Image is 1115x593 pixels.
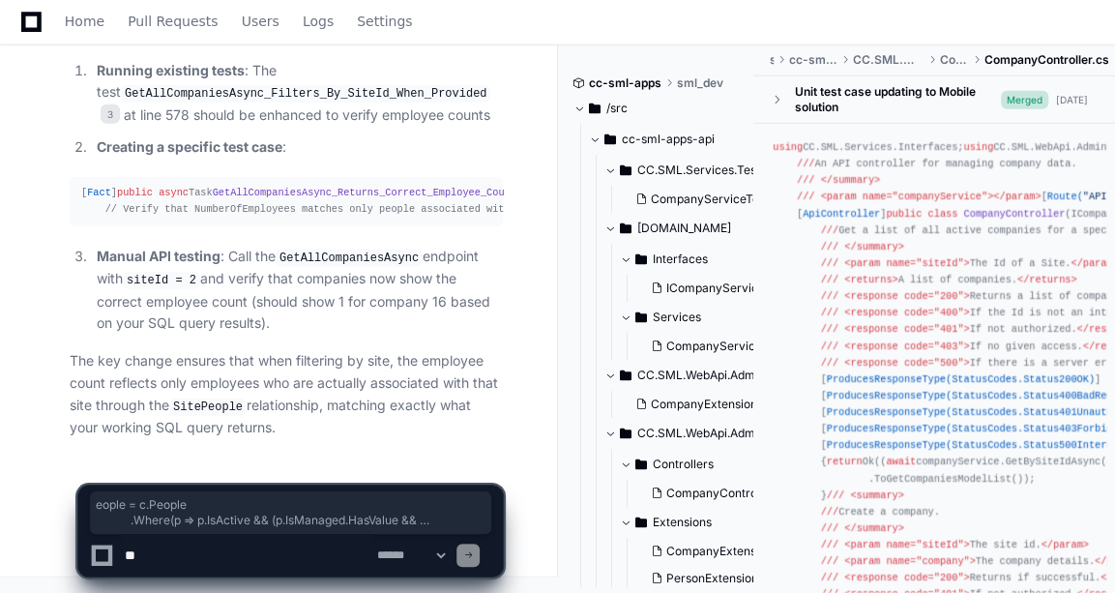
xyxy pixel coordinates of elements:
span: Logs [303,15,334,27]
span: class [928,207,958,219]
svg: Directory [620,364,631,387]
span: CompanyServiceTests.cs [651,192,790,207]
code: siteId = 2 [123,272,200,289]
span: Pull Requests [128,15,218,27]
code: GetAllCompaniesAsync [276,250,423,267]
button: CC.SML.WebApi.Admin [604,418,771,449]
span: CC.SML.Services.Tests/Services [637,163,771,178]
li: : Call the endpoint with and verify that companies now show the correct employee count (should sh... [91,246,503,336]
button: CC.SML.Services.Tests/Services [604,155,771,186]
span: /// [821,340,838,351]
span: <response code="403"> [844,340,969,351]
span: CC.SML.WebApi.Admin [637,426,765,441]
span: eople = c.People .Where(p => p.IsActive && (p.IsManaged.HasValue && p.IsManaged.Value) && (!p.IsT... [96,497,485,528]
span: cc-sml-apps-api [789,52,837,68]
span: Users [242,15,279,27]
span: An API controller for managing company data. [797,158,1077,169]
span: CC.SML.WebApi.Admin [853,52,924,68]
span: ProducesResponseType(StatusCodes.Status200OK) [827,373,1095,385]
span: CC.SML.WebApi.Admin.Tests/Extensions [637,368,771,383]
span: <returns> [844,274,897,285]
span: Home [65,15,104,27]
svg: Directory [620,422,631,445]
p: : The test at line 578 should be enhanced to verify employee counts [97,60,503,127]
span: /// [821,290,838,302]
code: GetAllCompaniesAsync_Filters_By_SiteId_When_Provided [121,85,490,103]
button: /src [573,93,740,124]
span: Merged [1001,90,1048,108]
span: public [117,187,153,198]
span: ICompanyService.cs [666,281,780,296]
span: /// [821,257,838,269]
button: Services [620,302,786,333]
span: 3 [101,104,120,124]
span: /// [797,158,814,169]
span: Fact [87,187,111,198]
span: Services [653,310,701,325]
span: // Verify that NumberOfEmployees matches only people associated with the specific site [105,203,618,215]
code: SitePeople [169,399,247,416]
span: Settings [357,15,412,27]
span: <response code="200"> [844,290,969,302]
span: public [886,207,922,219]
span: A list of companies. [821,274,1077,285]
span: /src [606,101,628,116]
span: src [769,52,773,68]
svg: Directory [589,97,601,120]
span: <param name="companyService"> [821,191,994,202]
span: Interfaces [653,252,708,267]
span: sml_dev [677,75,723,91]
button: CC.SML.WebApi.Admin.Tests/Extensions [604,360,771,391]
span: Task () [117,187,660,198]
span: /// [821,241,838,252]
span: [DOMAIN_NAME] [637,221,731,236]
button: Interfaces [620,244,786,275]
svg: Directory [635,306,647,329]
div: [ ] { } [81,185,491,218]
span: </param> [993,191,1041,202]
span: Controllers [939,52,969,68]
button: CompanyService.cs [643,333,778,360]
button: CompanyServiceTests.cs [628,186,775,213]
p: : [97,136,503,159]
span: /// [821,323,838,335]
span: /// [797,191,814,202]
button: cc-sml-apps-api [589,124,755,155]
div: Unit test case updating to Mobile solution [794,84,1001,115]
span: </returns> [1017,274,1077,285]
strong: Manual API testing [97,248,220,264]
svg: Directory [620,217,631,240]
div: [DATE] [1056,92,1088,106]
span: <response code="500"> [844,356,969,368]
span: <param name="siteId"> [844,257,969,269]
p: The key change ensures that when filtering by site, the employee count reflects only employees wh... [70,350,503,439]
span: GetAllCompaniesAsync_Returns_Correct_Employee_Count_When_Filtered_By_Site [213,187,648,198]
button: CompanyExtensionsTests.cs [628,391,775,418]
span: /// [797,174,814,186]
span: CompanyController.cs [984,52,1109,68]
strong: Running existing tests [97,62,245,78]
span: CompanyExtensionsTests.cs [651,397,807,412]
span: CompanyService.cs [666,339,778,354]
span: using [773,141,803,153]
span: </summary> [844,241,904,252]
span: /// [821,307,838,318]
svg: Directory [620,159,631,182]
button: ICompanyService.cs [643,275,780,302]
strong: Creating a specific test case [97,138,282,155]
span: <response code="401"> [844,323,969,335]
span: cc-sml-apps-api [622,132,715,147]
span: /// [821,274,838,285]
span: "API" [1083,191,1113,202]
span: /// [821,356,838,368]
svg: Directory [635,248,647,271]
span: <response code="400"> [844,307,969,318]
span: </summary> [821,174,881,186]
span: cc-sml-apps [589,75,661,91]
button: [DOMAIN_NAME] [604,213,771,244]
span: async [159,187,189,198]
span: CompanyController [964,207,1066,219]
span: ApiController [803,207,880,219]
svg: Directory [604,128,616,151]
span: using [963,141,993,153]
